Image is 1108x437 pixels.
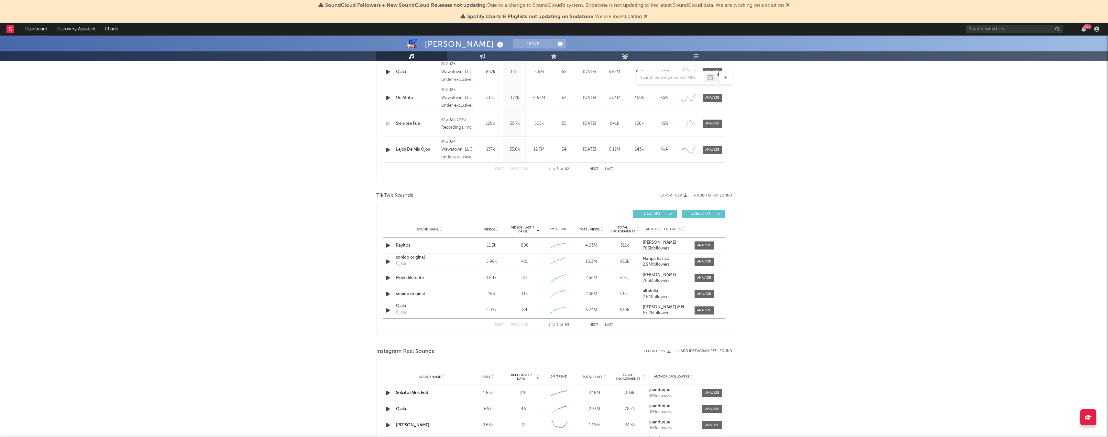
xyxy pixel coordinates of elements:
[643,257,688,261] a: Nanpa Básico
[687,194,732,197] button: + Add TikTok Sound
[629,69,650,75] div: 983k
[576,275,606,281] div: 2.54M
[396,121,438,127] a: Siempre Fue
[643,289,658,293] strong: altafulla
[589,323,598,327] button: Next
[529,146,550,153] div: 12.7M
[643,273,676,277] strong: [PERSON_NAME]
[671,349,732,353] div: + Add Instagram Reel Sound
[1083,24,1092,29] div: 99 +
[396,303,464,309] a: Ojalá
[441,86,477,110] div: © 2025 Wawatown, LLC, under exclusive license to Warner Music Latina Inc.
[472,422,504,429] div: 2.63k
[396,69,438,75] a: Ojalá
[396,291,464,297] a: sonido original
[643,273,688,277] a: [PERSON_NAME]
[522,307,527,314] div: 84
[609,275,640,281] div: 231k
[682,210,725,218] button: Official(2)
[653,121,675,127] div: <5%
[609,291,640,297] div: 215k
[576,291,606,297] div: 2.38M
[396,391,430,395] a: Solcito (Alok Edit)
[966,25,1063,33] input: Search for artists
[643,311,688,315] div: 63.2k followers
[396,242,464,249] a: Rayitos
[649,420,698,425] a: juanduque
[513,39,554,48] button: Track
[637,75,705,80] input: Search by song name or URL
[480,146,501,153] div: 137k
[649,388,670,392] strong: juanduque
[643,305,708,309] strong: [PERSON_NAME] & Nanpa Básico
[694,194,732,197] button: + Add TikTok Sound
[511,323,528,327] button: Previous
[605,323,613,327] button: Last
[654,375,689,379] span: Author / Followers
[604,69,625,75] div: 6.52M
[521,275,528,281] div: 311
[477,259,507,265] div: 5.98k
[605,167,613,171] button: Last
[396,146,438,153] a: Lejos De Mis Ojos
[786,3,790,8] span: Dismiss
[653,95,675,101] div: <5%
[417,228,439,231] span: Sound Name
[643,289,688,293] a: altafulla
[376,192,413,200] span: TikTok Sounds
[649,420,670,424] strong: juanduque
[21,23,52,36] a: Dashboard
[578,422,610,429] div: 1.16M
[553,146,576,153] div: 54
[467,14,593,19] span: Spotify Charts & Playlists not updating on Sodatone
[477,275,507,281] div: 1.84k
[396,275,464,281] a: Flow diferente
[396,254,464,261] a: sonido original
[579,228,599,231] span: Total Views
[576,307,606,314] div: 5.74M
[604,121,625,127] div: 641k
[507,422,540,429] div: 12
[649,410,698,414] div: 1M followers
[643,295,688,299] div: 2.8M followers
[579,146,600,153] div: [DATE]
[521,259,528,265] div: 421
[579,69,600,75] div: [DATE]
[560,168,564,171] span: of
[477,242,507,249] div: 11.3k
[614,373,642,381] span: Total Engagements
[472,406,504,412] div: 663
[52,23,100,36] a: Discovery Assistant
[614,422,646,429] div: 34.3k
[576,242,606,249] div: 4.03M
[504,146,525,153] div: 35.6k
[644,14,648,19] span: Dismiss
[643,240,676,245] strong: [PERSON_NAME]
[609,226,636,233] span: Total Engagements
[419,375,441,379] span: Sound Name
[396,423,429,427] a: [PERSON_NAME]
[614,390,646,396] div: 303k
[560,324,564,326] span: of
[504,95,525,101] div: 122k
[504,121,525,127] div: 35.7k
[653,146,675,153] div: N/A
[677,349,732,353] button: + Add Instagram Reel Sound
[396,261,406,267] div: Ojalá
[609,242,640,249] div: 311k
[507,406,540,412] div: 46
[649,426,698,431] div: 1M followers
[579,95,600,101] div: [DATE]
[521,291,528,297] div: 113
[643,246,688,251] div: 763k followers
[629,146,650,153] div: 143k
[643,257,669,261] strong: Nanpa Básico
[477,307,507,314] div: 2.93k
[504,69,525,75] div: 131k
[686,212,716,216] span: Official ( 2 )
[507,373,536,381] span: Reels (last 7 days)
